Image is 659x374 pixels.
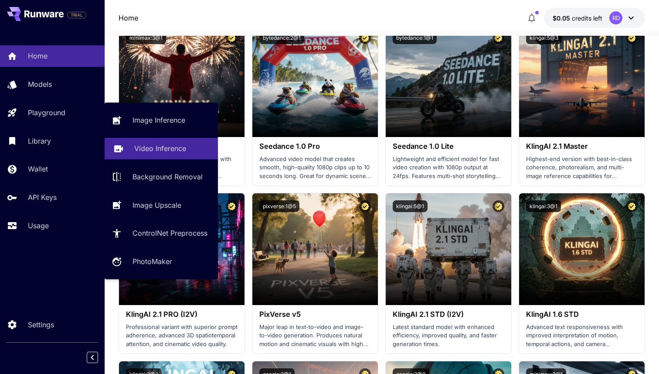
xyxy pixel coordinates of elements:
button: bytedance:2@1 [259,32,304,44]
button: Certified Model – Vetted for best performance and includes a commercial license. [359,200,371,212]
p: Image Inference [132,115,185,125]
h3: Seedance 1.0 Pro [259,142,371,151]
p: Professional variant with superior prompt adherence, advanced 3D spatiotemporal attention, and ci... [126,323,238,349]
button: bytedance:1@1 [393,32,437,44]
h3: KlingAI 2.1 STD (I2V) [393,310,504,319]
a: Image Inference [105,110,218,131]
a: Image Upscale [105,194,218,216]
h3: KlingAI 2.1 Master [526,142,638,151]
a: PhotoMaker [105,251,218,272]
button: klingai:5@1 [393,200,428,212]
button: Certified Model – Vetted for best performance and includes a commercial license. [493,32,504,44]
nav: breadcrumb [119,13,138,23]
a: Background Removal [105,166,218,188]
p: API Keys [28,192,57,202]
img: alt [119,25,245,137]
p: Advanced text responsiveness with improved interpretation of motion, temporal actions, and camera... [526,323,638,349]
a: Video Inference [105,138,218,159]
div: Collapse sidebar [93,350,105,365]
button: Certified Model – Vetted for best performance and includes a commercial license. [359,32,371,44]
button: klingai:3@1 [526,200,561,212]
button: Certified Model – Vetted for best performance and includes a commercial license. [226,200,238,212]
p: Home [119,13,138,23]
h3: Seedance 1.0 Lite [393,142,504,151]
p: Major leap in text-to-video and image-to-video generation. Produces natural motion and cinematic ... [259,323,371,349]
img: alt [519,25,645,137]
p: Settings [28,319,54,330]
h3: KlingAI 1.6 STD [526,310,638,319]
button: minimax:3@1 [126,32,166,44]
p: Home [28,51,48,61]
button: pixverse:1@5 [259,200,299,212]
img: alt [252,193,378,305]
button: Collapse sidebar [87,352,98,363]
h3: PixVerse v5 [259,310,371,319]
div: $0.05 [553,14,602,23]
p: Lightweight and efficient model for fast video creation with 1080p output at 24fps. Features mult... [393,155,504,181]
span: credits left [572,14,602,22]
img: alt [252,25,378,137]
p: Background Removal [132,172,203,182]
p: Video Inference [134,143,186,154]
p: ControlNet Preprocess [132,228,207,238]
button: Certified Model – Vetted for best performance and includes a commercial license. [226,32,238,44]
span: Add your payment card to enable full platform functionality. [67,10,86,20]
p: Latest standard model with enhanced efficiency, improved quality, and faster generation times. [393,323,504,349]
div: RD [609,11,622,24]
p: Usage [28,220,49,231]
img: alt [519,193,645,305]
button: Certified Model – Vetted for best performance and includes a commercial license. [493,200,504,212]
button: Certified Model – Vetted for best performance and includes a commercial license. [626,200,638,212]
p: Playground [28,107,65,118]
button: klingai:5@3 [526,32,562,44]
p: Wallet [28,164,48,174]
span: $0.05 [553,14,572,22]
a: ControlNet Preprocess [105,223,218,244]
button: Certified Model – Vetted for best performance and includes a commercial license. [626,32,638,44]
h3: KlingAI 2.1 PRO (I2V) [126,310,238,319]
img: alt [386,193,511,305]
p: PhotoMaker [132,256,172,267]
p: Library [28,136,51,146]
button: $0.05 [544,8,645,28]
p: Advanced video model that creates smooth, high-quality 1080p clips up to 10 seconds long. Great f... [259,155,371,181]
p: Models [28,79,52,89]
img: alt [386,25,511,137]
span: TRIAL [68,12,86,18]
p: Highest-end version with best-in-class coherence, photorealism, and multi-image reference capabil... [526,155,638,181]
p: Image Upscale [132,200,181,210]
